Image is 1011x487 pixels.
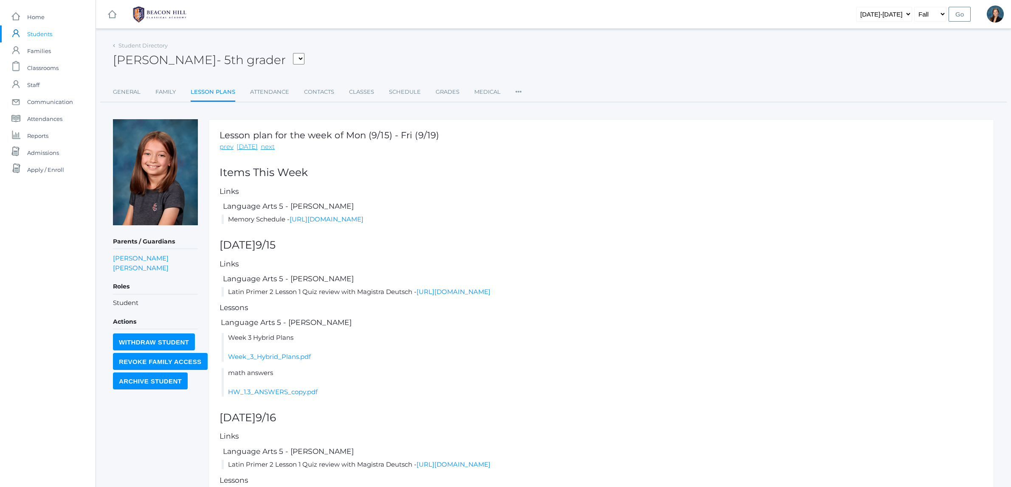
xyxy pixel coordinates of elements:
[220,130,439,140] h1: Lesson plan for the week of Mon (9/15) - Fri (9/19)
[113,119,198,225] img: Ayla Smith
[220,142,234,152] a: prev
[222,287,983,297] li: Latin Primer 2 Lesson 1 Quiz review with Magistra Deutsch -
[113,53,304,67] h2: [PERSON_NAME]
[27,59,59,76] span: Classrooms
[113,280,198,294] h5: Roles
[155,84,176,101] a: Family
[290,215,363,223] a: [URL][DOMAIN_NAME]
[222,215,983,224] li: Memory Schedule -
[250,84,289,101] a: Attendance
[27,127,48,144] span: Reports
[113,235,198,249] h5: Parents / Guardians
[222,368,983,397] li: math answers
[304,84,334,101] a: Contacts
[222,202,983,210] h5: Language Arts 5 - [PERSON_NAME]
[436,84,459,101] a: Grades
[256,411,276,424] span: 9/16
[222,460,983,470] li: Latin Primer 2 Lesson 1 Quiz review with Magistra Deutsch -
[113,315,198,329] h5: Actions
[220,188,983,196] h5: Links
[349,84,374,101] a: Classes
[191,84,235,102] a: Lesson Plans
[113,353,208,370] input: Revoke Family Access
[113,333,195,350] input: Withdraw Student
[228,388,318,396] a: HW_1.3_ANSWERS_copy.pdf
[220,319,983,327] h5: Language Arts 5 - [PERSON_NAME]
[389,84,421,101] a: Schedule
[220,304,983,312] h5: Lessons
[27,42,51,59] span: Families
[222,333,983,362] li: Week 3 Hybrid Plans
[237,142,258,152] a: [DATE]
[228,353,311,361] a: Week_3_Hybrid_Plans.pdf
[217,53,286,67] span: - 5th grader
[27,110,62,127] span: Attendances
[417,460,490,468] a: [URL][DOMAIN_NAME]
[27,161,64,178] span: Apply / Enroll
[27,76,39,93] span: Staff
[113,263,169,273] a: [PERSON_NAME]
[220,260,983,268] h5: Links
[222,275,983,283] h5: Language Arts 5 - [PERSON_NAME]
[27,8,45,25] span: Home
[220,167,983,179] h2: Items This Week
[113,372,188,389] input: Archive Student
[987,6,1004,22] div: Allison Smith
[256,238,276,251] span: 9/15
[220,432,983,440] h5: Links
[949,7,971,22] input: Go
[113,298,198,308] li: Student
[474,84,501,101] a: Medical
[261,142,275,152] a: next
[128,4,191,25] img: BHCALogos-05-308ed15e86a5a0abce9b8dd61676a3503ac9727e845dece92d48e8588c001991.png
[220,476,983,484] h5: Lessons
[27,93,73,110] span: Communication
[27,144,59,161] span: Admissions
[222,448,983,456] h5: Language Arts 5 - [PERSON_NAME]
[113,253,169,263] a: [PERSON_NAME]
[113,84,141,101] a: General
[220,412,983,424] h2: [DATE]
[417,288,490,296] a: [URL][DOMAIN_NAME]
[27,25,52,42] span: Students
[118,42,168,49] a: Student Directory
[220,239,983,251] h2: [DATE]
